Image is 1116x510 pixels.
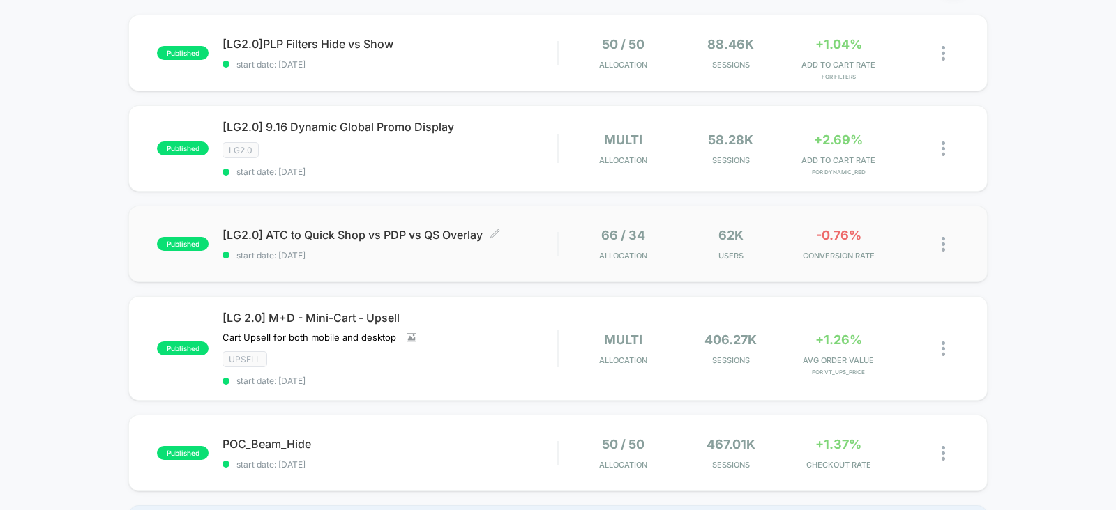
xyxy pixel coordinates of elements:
[223,311,557,325] span: [LG 2.0] M+D - Mini-Cart - Upsell
[599,251,647,261] span: Allocation
[707,437,755,451] span: 467.01k
[680,355,781,365] span: Sessions
[942,341,945,356] img: close
[223,376,557,386] span: start date: [DATE]
[602,37,644,52] span: 50 / 50
[942,237,945,252] img: close
[223,459,557,470] span: start date: [DATE]
[788,169,889,176] span: for Dynamic_Red
[680,460,781,470] span: Sessions
[815,437,861,451] span: +1.37%
[942,141,945,156] img: close
[604,332,642,347] span: multi
[599,355,647,365] span: Allocation
[223,120,557,134] span: [LG2.0] 9.16 Dynamic Global Promo Display
[816,228,861,242] span: -0.76%
[788,251,889,261] span: CONVERSION RATE
[707,37,754,52] span: 88.46k
[223,437,557,451] span: POC_Beam_Hide
[942,46,945,61] img: close
[223,228,557,242] span: [LG2.0] ATC to Quick Shop vs PDP vs QS Overlay
[599,460,647,470] span: Allocation
[680,60,781,70] span: Sessions
[680,251,781,261] span: Users
[788,369,889,376] span: for VT_UpS_Price
[788,460,889,470] span: CHECKOUT RATE
[223,332,396,343] span: Cart Upsell for both mobile and desktop
[223,59,557,70] span: start date: [DATE]
[602,437,644,451] span: 50 / 50
[788,155,889,165] span: ADD TO CART RATE
[788,60,889,70] span: ADD TO CART RATE
[157,46,209,60] span: published
[942,446,945,461] img: close
[680,155,781,165] span: Sessions
[708,132,753,147] span: 58.28k
[815,332,862,347] span: +1.26%
[718,228,744,242] span: 62k
[157,237,209,251] span: published
[704,332,757,347] span: 406.27k
[604,132,642,147] span: multi
[815,37,862,52] span: +1.04%
[157,341,209,355] span: published
[223,167,557,177] span: start date: [DATE]
[814,132,863,147] span: +2.69%
[223,250,557,261] span: start date: [DATE]
[599,155,647,165] span: Allocation
[223,351,267,367] span: Upsell
[788,355,889,365] span: AVG ORDER VALUE
[788,73,889,80] span: for Filters
[599,60,647,70] span: Allocation
[223,37,557,51] span: [LG2.0]PLP Filters Hide vs Show
[157,141,209,155] span: published
[223,142,259,158] span: LG2.0
[601,228,645,242] span: 66 / 34
[157,446,209,460] span: published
